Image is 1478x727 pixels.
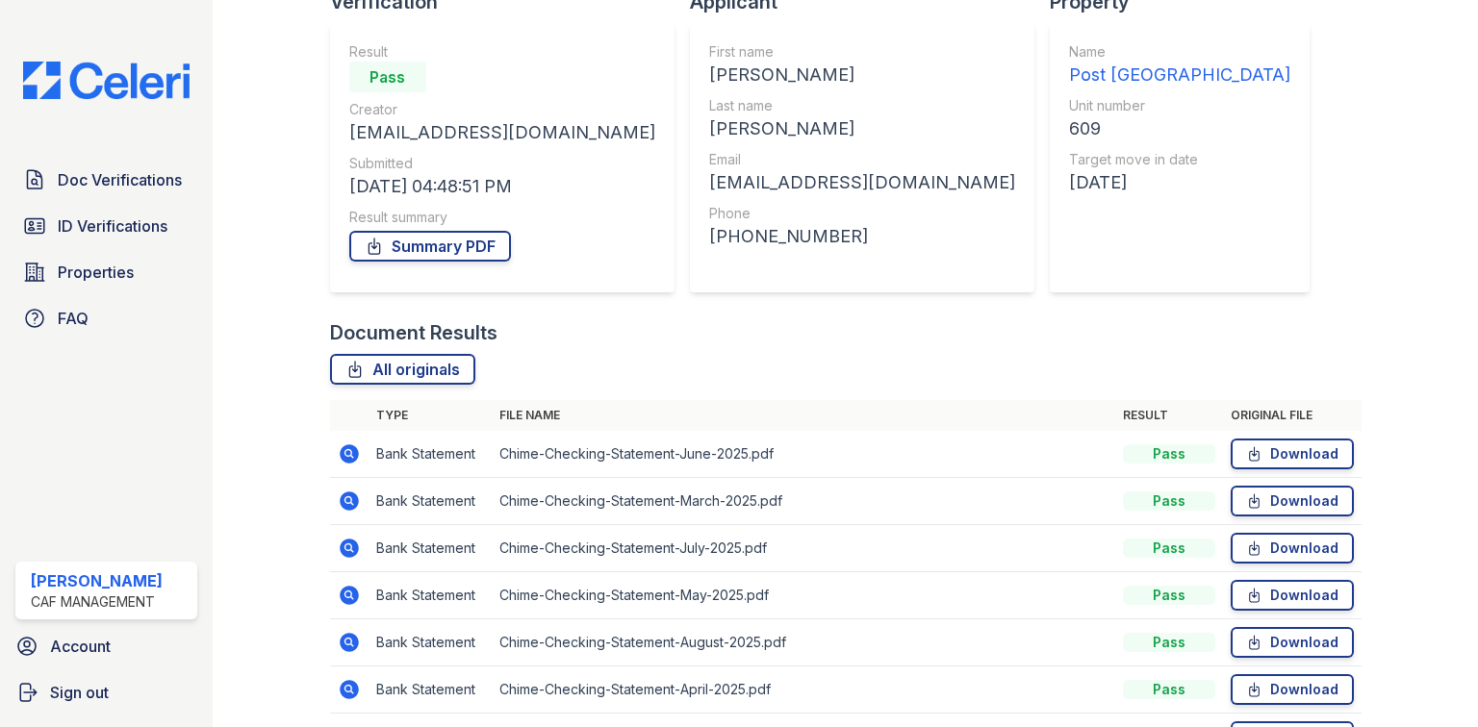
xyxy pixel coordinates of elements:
[349,62,426,92] div: Pass
[58,168,182,191] span: Doc Verifications
[349,42,655,62] div: Result
[31,569,163,592] div: [PERSON_NAME]
[1231,580,1354,611] a: Download
[1231,439,1354,469] a: Download
[1123,586,1215,605] div: Pass
[8,62,205,99] img: CE_Logo_Blue-a8612792a0a2168367f1c8372b55b34899dd931a85d93a1a3d3e32e68fde9ad4.png
[492,431,1115,478] td: Chime-Checking-Statement-June-2025.pdf
[369,400,492,431] th: Type
[50,681,109,704] span: Sign out
[1123,680,1215,699] div: Pass
[1231,486,1354,516] a: Download
[58,307,89,330] span: FAQ
[709,204,1015,223] div: Phone
[31,592,163,612] div: CAF Management
[1069,42,1290,88] a: Name Post [GEOGRAPHIC_DATA]
[709,42,1015,62] div: First name
[709,62,1015,88] div: [PERSON_NAME]
[369,525,492,572] td: Bank Statement
[15,161,197,199] a: Doc Verifications
[8,673,205,712] a: Sign out
[1231,674,1354,705] a: Download
[349,173,655,200] div: [DATE] 04:48:51 PM
[349,119,655,146] div: [EMAIL_ADDRESS][DOMAIN_NAME]
[1123,539,1215,558] div: Pass
[1069,62,1290,88] div: Post [GEOGRAPHIC_DATA]
[15,299,197,338] a: FAQ
[1123,633,1215,652] div: Pass
[369,431,492,478] td: Bank Statement
[1231,533,1354,564] a: Download
[369,478,492,525] td: Bank Statement
[369,666,492,714] td: Bank Statement
[58,214,167,238] span: ID Verifications
[369,619,492,666] td: Bank Statement
[492,400,1115,431] th: File name
[709,223,1015,250] div: [PHONE_NUMBER]
[15,253,197,291] a: Properties
[1069,115,1290,142] div: 609
[1069,42,1290,62] div: Name
[1069,169,1290,196] div: [DATE]
[709,150,1015,169] div: Email
[1231,627,1354,658] a: Download
[349,208,655,227] div: Result summary
[349,231,511,262] a: Summary PDF
[709,115,1015,142] div: [PERSON_NAME]
[1069,150,1290,169] div: Target move in date
[58,261,134,284] span: Properties
[349,100,655,119] div: Creator
[1069,96,1290,115] div: Unit number
[330,354,475,385] a: All originals
[330,319,497,346] div: Document Results
[492,619,1115,666] td: Chime-Checking-Statement-August-2025.pdf
[709,169,1015,196] div: [EMAIL_ADDRESS][DOMAIN_NAME]
[492,666,1115,714] td: Chime-Checking-Statement-April-2025.pdf
[349,154,655,173] div: Submitted
[1115,400,1223,431] th: Result
[709,96,1015,115] div: Last name
[1123,491,1215,511] div: Pass
[492,525,1115,572] td: Chime-Checking-Statement-July-2025.pdf
[50,635,111,658] span: Account
[492,572,1115,619] td: Chime-Checking-Statement-May-2025.pdf
[8,627,205,665] a: Account
[369,572,492,619] td: Bank Statement
[1223,400,1362,431] th: Original file
[492,478,1115,525] td: Chime-Checking-Statement-March-2025.pdf
[1123,444,1215,464] div: Pass
[15,207,197,245] a: ID Verifications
